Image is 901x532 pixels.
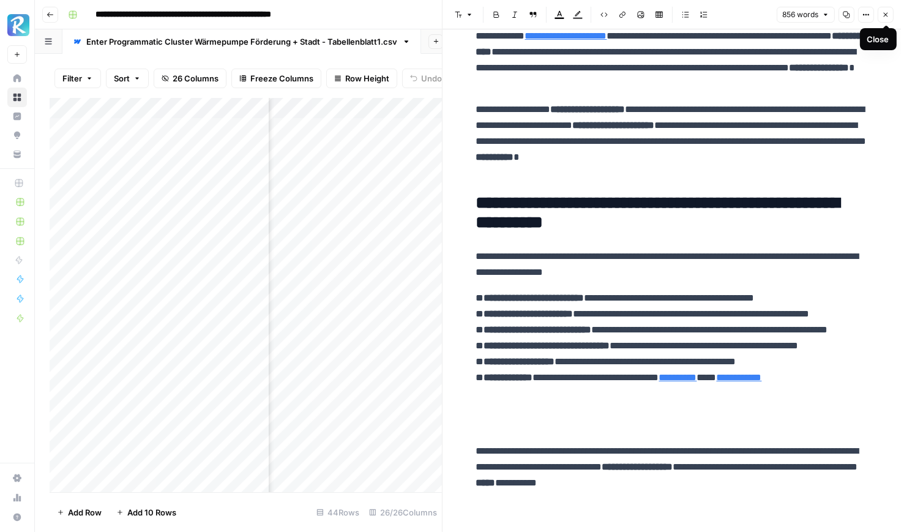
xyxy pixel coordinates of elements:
[54,69,101,88] button: Filter
[7,126,27,145] a: Opportunities
[7,107,27,126] a: Insights
[62,72,82,84] span: Filter
[326,69,397,88] button: Row Height
[7,488,27,508] a: Usage
[106,69,149,88] button: Sort
[86,36,397,48] div: Enter Programmatic Cluster Wärmepumpe Förderung + Stadt - Tabellenblatt1.csv
[7,144,27,164] a: Your Data
[364,503,442,522] div: 26/26 Columns
[114,72,130,84] span: Sort
[421,72,442,84] span: Undo
[7,14,29,36] img: Radyant Logo
[867,33,889,45] div: Close
[312,503,364,522] div: 44 Rows
[402,69,450,88] button: Undo
[7,10,27,40] button: Workspace: Radyant
[250,72,313,84] span: Freeze Columns
[50,503,109,522] button: Add Row
[173,72,219,84] span: 26 Columns
[127,506,176,519] span: Add 10 Rows
[345,72,389,84] span: Row Height
[7,69,27,88] a: Home
[68,506,102,519] span: Add Row
[777,7,835,23] button: 856 words
[7,508,27,527] button: Help + Support
[231,69,321,88] button: Freeze Columns
[62,29,421,54] a: Enter Programmatic Cluster Wärmepumpe Förderung + Stadt - Tabellenblatt1.csv
[7,88,27,107] a: Browse
[7,468,27,488] a: Settings
[154,69,226,88] button: 26 Columns
[109,503,184,522] button: Add 10 Rows
[782,9,818,20] span: 856 words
